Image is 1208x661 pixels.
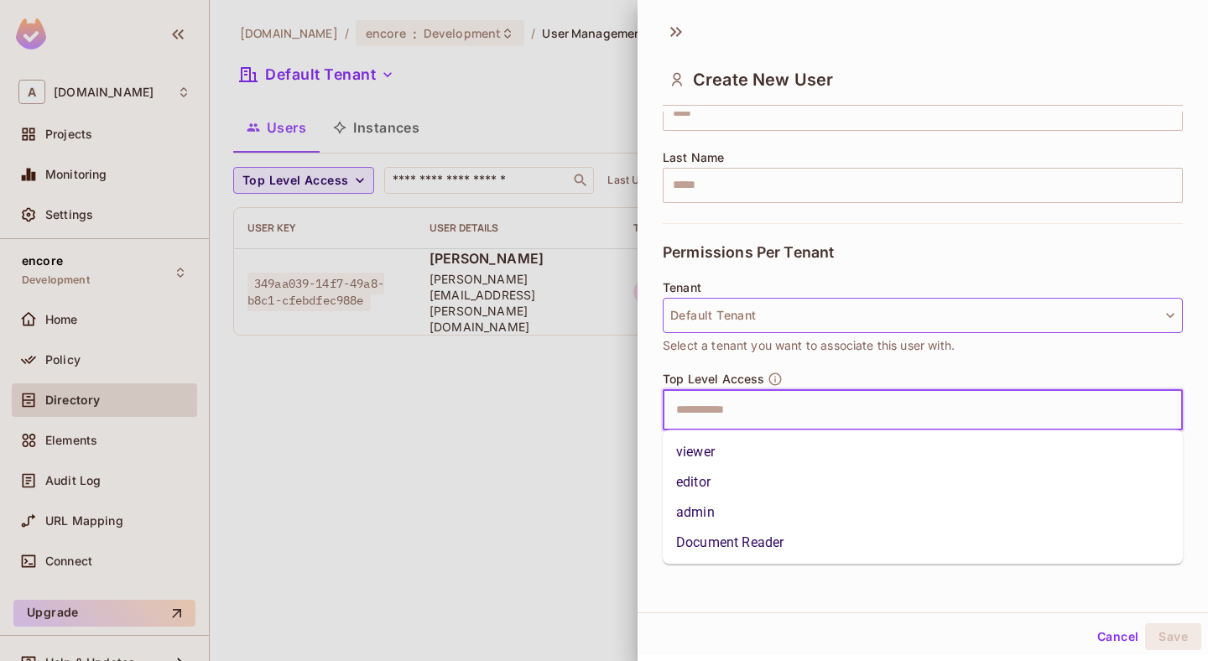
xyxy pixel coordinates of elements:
[663,244,834,261] span: Permissions Per Tenant
[1174,408,1177,411] button: Close
[1091,623,1145,650] button: Cancel
[663,467,1183,497] li: editor
[1145,623,1201,650] button: Save
[663,298,1183,333] button: Default Tenant
[663,528,1183,558] li: Document Reader
[663,437,1183,467] li: viewer
[663,336,955,355] span: Select a tenant you want to associate this user with.
[663,281,701,294] span: Tenant
[693,70,833,90] span: Create New User
[663,151,724,164] span: Last Name
[663,497,1183,528] li: admin
[663,372,764,386] span: Top Level Access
